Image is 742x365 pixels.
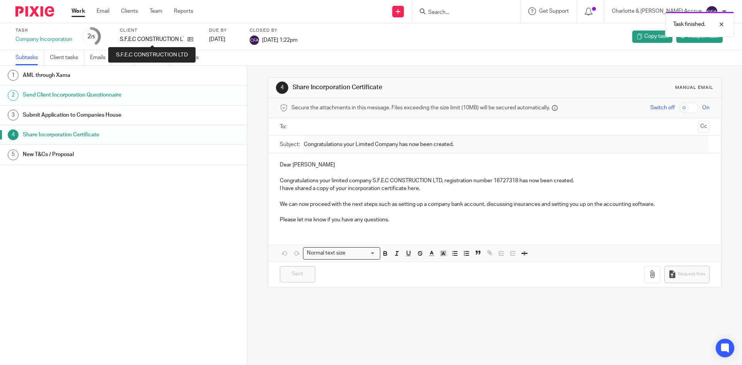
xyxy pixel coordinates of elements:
a: Client tasks [50,50,84,65]
button: Request files [664,266,709,283]
input: Search for option [348,249,376,257]
div: Manual email [675,85,713,91]
h1: AML through Xama [23,70,167,81]
div: 2 [8,90,19,101]
h1: Submit Application to Companies House [23,109,167,121]
span: Secure the attachments in this message. Files exceeding the size limit (10MB) will be secured aut... [291,104,550,112]
div: 4 [8,129,19,140]
span: Switch off [650,104,675,112]
div: 3 [8,110,19,121]
span: Request files [678,271,705,277]
h1: Send Client Incorporation Questionnaire [23,89,167,101]
a: Reports [174,7,193,15]
span: [DATE] 1:22pm [262,37,298,42]
h1: New T&Cs / Proposal [23,149,167,160]
div: 2 [87,32,95,41]
p: We can now proceed with the next steps such as setting up a company bank account, discussing insu... [280,200,709,208]
p: S.F.E.C CONSTRUCTION LTD [120,36,184,43]
label: Client [120,27,199,34]
p: Dear [PERSON_NAME] [280,161,709,169]
img: svg%3E [706,5,718,18]
div: [DATE] [209,36,240,43]
img: Pixie [15,6,54,17]
span: On [702,104,710,112]
label: Subject: [280,141,300,148]
div: 4 [276,81,288,94]
input: Sent [280,266,315,283]
button: Cc [698,121,710,132]
a: Audit logs [175,50,204,65]
a: Subtasks [15,50,44,65]
a: Clients [121,7,138,15]
a: Team [150,7,162,15]
img: svg%3E [250,36,259,45]
h1: Share Incorporation Certificate [23,129,167,141]
label: Closed by [250,27,298,34]
p: Please let me know if you have any questions. [280,216,709,224]
a: Emails [90,50,112,65]
a: Work [71,7,85,15]
label: Due by [209,27,240,34]
div: 5 [8,149,19,160]
a: Notes (0) [141,50,169,65]
a: Email [97,7,109,15]
p: Task finished. [673,20,705,28]
span: Normal text size [305,249,347,257]
div: Search for option [303,247,380,259]
small: /5 [91,35,95,39]
h1: Share Incorporation Certificate [293,83,511,92]
div: 1 [8,70,19,81]
div: Company Incorporation [15,36,72,43]
p: Congratulations your limited company S.F.E.C CONSTRUCTION LTD, registration number 16727318 has n... [280,177,709,185]
label: Task [15,27,72,34]
label: To: [280,123,288,131]
a: Files [117,50,135,65]
p: I have shared a copy of your incorporation certificate here. [280,185,709,192]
